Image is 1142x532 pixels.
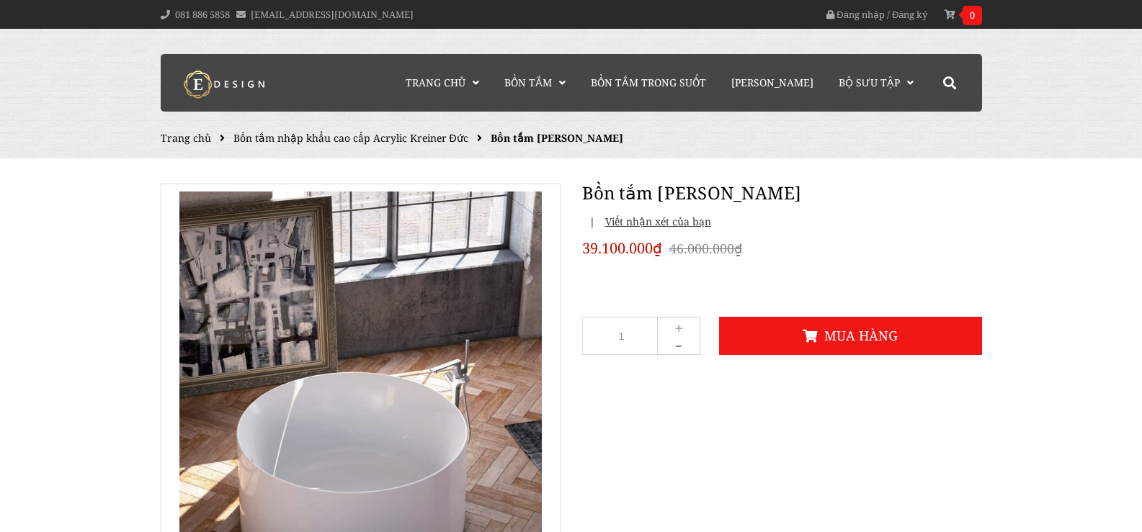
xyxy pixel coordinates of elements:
del: 46.000.000₫ [669,240,742,257]
span: 0 [963,6,982,25]
a: 081 886 5858 [175,8,230,21]
span: / [887,8,890,21]
span: Trang chủ [406,76,465,89]
a: Bồn tắm nhập khẩu cao cấp Acrylic Kreiner Đức [233,131,468,145]
button: + [657,317,700,338]
span: Bồn Tắm [504,76,552,89]
span: Viết nhận xét của bạn [598,215,711,228]
span: 39.100.000₫ [582,238,662,259]
span: | [589,215,595,228]
a: Trang chủ [161,131,211,145]
span: Bộ Sưu Tập [839,76,900,89]
span: [PERSON_NAME] [731,76,813,89]
span: Bồn Tắm Trong Suốt [591,76,706,89]
span: Bồn tắm [PERSON_NAME] [491,131,623,145]
a: Trang chủ [395,54,490,112]
img: logo Kreiner Germany - Edesign Interior [171,70,280,99]
button: Mua hàng [719,317,982,355]
button: - [657,334,700,355]
h1: Bồn tắm [PERSON_NAME] [582,180,982,206]
a: Bồn Tắm Trong Suốt [580,54,717,112]
a: [EMAIL_ADDRESS][DOMAIN_NAME] [251,8,414,21]
a: [PERSON_NAME] [721,54,824,112]
a: Bồn Tắm [494,54,576,112]
a: Bộ Sưu Tập [828,54,924,112]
